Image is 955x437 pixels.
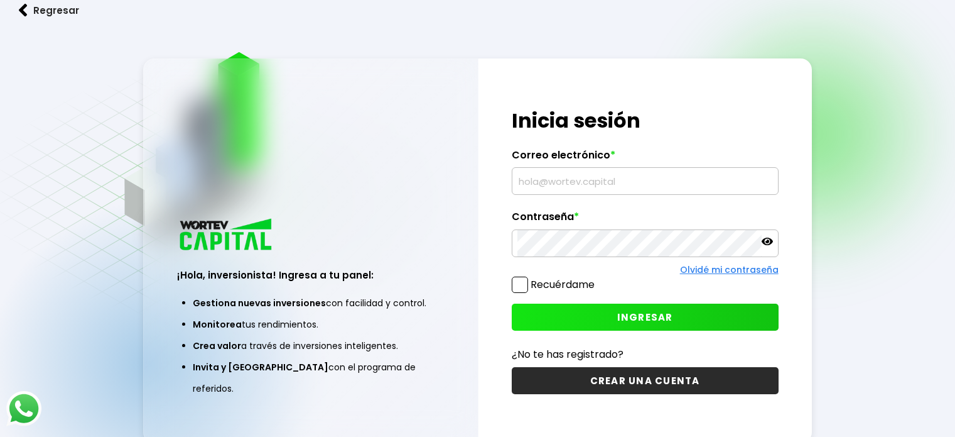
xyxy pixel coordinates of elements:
li: con facilidad y control. [193,292,428,314]
span: Invita y [GEOGRAPHIC_DATA] [193,361,328,373]
li: tus rendimientos. [193,314,428,335]
label: Contraseña [512,211,779,230]
h3: ¡Hola, inversionista! Ingresa a tu panel: [177,268,444,282]
img: flecha izquierda [19,4,28,17]
li: a través de inversiones inteligentes. [193,335,428,357]
h1: Inicia sesión [512,106,779,136]
input: hola@wortev.capital [517,168,773,194]
span: Monitorea [193,318,242,331]
img: logo_wortev_capital [177,217,276,254]
a: ¿No te has registrado?CREAR UNA CUENTA [512,346,779,394]
button: INGRESAR [512,304,779,331]
span: INGRESAR [617,311,673,324]
label: Correo electrónico [512,149,779,168]
li: con el programa de referidos. [193,357,428,399]
a: Olvidé mi contraseña [680,263,779,276]
span: Crea valor [193,340,241,352]
p: ¿No te has registrado? [512,346,779,362]
img: logos_whatsapp-icon.242b2217.svg [6,391,41,426]
label: Recuérdame [531,277,595,292]
button: CREAR UNA CUENTA [512,367,779,394]
span: Gestiona nuevas inversiones [193,297,326,309]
